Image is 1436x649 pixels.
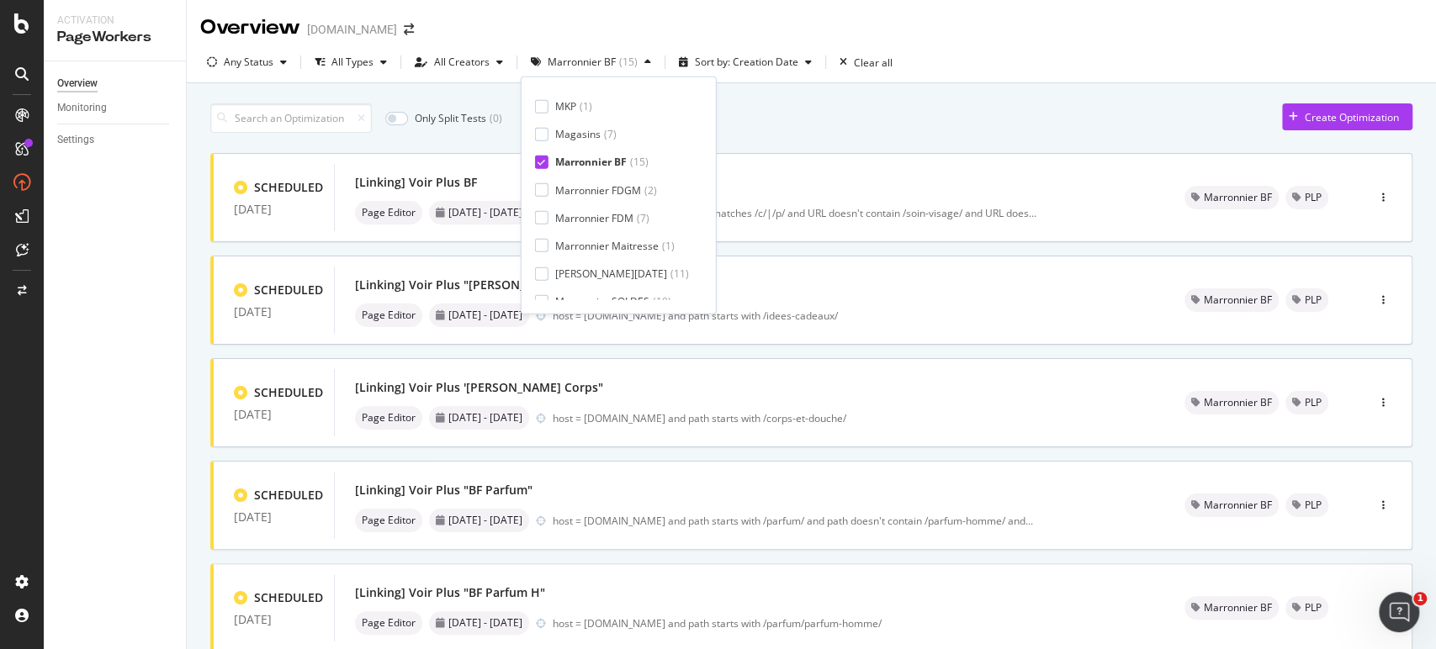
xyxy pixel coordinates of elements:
[57,99,107,117] div: Monitoring
[429,611,529,635] div: neutral label
[1285,596,1328,620] div: neutral label
[307,21,397,38] div: [DOMAIN_NAME]
[57,131,174,149] a: Settings
[555,99,576,113] div: MKP
[555,182,641,197] div: Marronnier FDGM
[1029,206,1036,220] span: ...
[1184,493,1279,517] div: neutral label
[448,515,522,525] span: [DATE] - [DATE]
[637,210,649,224] div: ( 7 )
[448,310,522,320] span: [DATE] - [DATE]
[1184,596,1279,620] div: neutral label
[1204,193,1272,203] span: Marronnier BF
[553,411,1144,425] div: host = [DOMAIN_NAME] and path starts with /corps-et-douche/
[553,514,1033,528] div: host = [DOMAIN_NAME] and path starts with /parfum/ and path doesn't contain /parfum-homme/ and
[429,406,529,430] div: neutral label
[1305,398,1322,408] span: PLP
[448,413,522,423] span: [DATE] - [DATE]
[355,482,533,499] div: [Linking] Voir Plus "BF Parfum"
[604,127,617,141] div: ( 7 )
[1184,391,1279,414] div: neutral label
[1305,295,1322,305] span: PLP
[210,103,372,133] input: Search an Optimization
[555,127,601,141] div: Magasins
[234,203,314,216] div: [DATE]
[833,49,893,76] button: Clear all
[553,206,1036,220] div: host = [DOMAIN_NAME] and path matches /c/|/p/ and URL doesn't contain /soin-visage/ and URL does
[555,155,627,169] div: Marronnier BF
[490,111,502,125] div: ( 0 )
[1379,592,1419,632] iframe: Intercom live chat
[362,515,416,525] span: Page Editor
[429,303,529,327] div: neutral label
[200,13,300,42] div: Overview
[234,510,314,524] div: [DATE]
[1285,288,1328,312] div: neutral label
[1204,603,1272,613] span: Marronnier BF
[355,509,422,532] div: neutral label
[580,99,592,113] div: ( 1 )
[429,509,529,532] div: neutral label
[57,13,172,28] div: Activation
[200,49,294,76] button: Any Status
[672,49,819,76] button: Sort by: Creation Date
[254,384,323,401] div: SCHEDULED
[355,611,422,635] div: neutral label
[548,57,616,67] div: Marronnier BF
[670,266,689,281] div: ( 11 )
[224,57,273,67] div: Any Status
[448,208,522,218] span: [DATE] - [DATE]
[57,99,174,117] a: Monitoring
[1305,110,1399,124] div: Create Optimization
[308,49,394,76] button: All Types
[57,75,98,92] div: Overview
[355,406,422,430] div: neutral label
[234,305,314,319] div: [DATE]
[553,309,1144,323] div: host = [DOMAIN_NAME] and path starts with /idees-cadeaux/
[619,57,638,67] div: ( 15 )
[355,303,422,327] div: neutral label
[355,174,477,191] div: [Linking] Voir Plus BF
[1204,398,1272,408] span: Marronnier BF
[448,618,522,628] span: [DATE] - [DATE]
[1305,500,1322,510] span: PLP
[1025,514,1033,528] span: ...
[234,408,314,421] div: [DATE]
[644,182,657,197] div: ( 2 )
[415,111,486,125] div: Only Split Tests
[331,57,374,67] div: All Types
[362,208,416,218] span: Page Editor
[254,282,323,298] div: SCHEDULED
[1285,186,1328,209] div: neutral label
[355,201,422,224] div: neutral label
[555,294,649,309] div: Marronnier SOLDES
[1184,186,1279,209] div: neutral label
[362,310,416,320] span: Page Editor
[524,49,658,76] button: Marronnier BF(15)
[555,238,659,252] div: Marronnier Maitresse
[408,49,510,76] button: All Creators
[1184,288,1279,312] div: neutral label
[434,57,490,67] div: All Creators
[854,55,893,70] div: Clear all
[355,277,569,293] div: [Linking] Voir Plus "[PERSON_NAME]"
[57,28,172,47] div: PageWorkers
[662,238,675,252] div: ( 1 )
[1204,295,1272,305] span: Marronnier BF
[555,210,633,224] div: Marronnier FDM
[362,618,416,628] span: Page Editor
[429,201,529,224] div: neutral label
[57,75,174,92] a: Overview
[254,487,323,504] div: SCHEDULED
[57,131,94,149] div: Settings
[555,266,667,281] div: [PERSON_NAME][DATE]
[1285,493,1328,517] div: neutral label
[355,379,603,396] div: [Linking] Voir Plus '[PERSON_NAME] Corps"
[234,613,314,626] div: [DATE]
[404,24,414,35] div: arrow-right-arrow-left
[553,616,1144,631] div: host = [DOMAIN_NAME] and path starts with /parfum/parfum-homme/
[1305,603,1322,613] span: PLP
[362,413,416,423] span: Page Editor
[1285,391,1328,414] div: neutral label
[1282,103,1412,130] button: Create Optimization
